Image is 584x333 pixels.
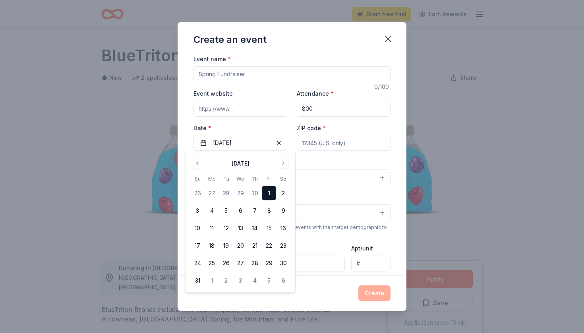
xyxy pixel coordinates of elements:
button: 30 [248,186,262,200]
input: 12345 (U.S. only) [297,135,391,151]
button: 28 [248,256,262,270]
button: 9 [276,204,290,218]
th: Saturday [276,175,290,183]
th: Wednesday [233,175,248,183]
button: 2 [219,273,233,288]
button: 23 [276,239,290,253]
button: 28 [219,186,233,200]
button: 4 [205,204,219,218]
th: Monday [205,175,219,183]
label: Apt/unit [351,244,373,252]
label: Event name [193,55,231,63]
button: 27 [205,186,219,200]
th: Tuesday [219,175,233,183]
button: 2 [276,186,290,200]
button: 29 [262,256,276,270]
th: Thursday [248,175,262,183]
button: 21 [248,239,262,253]
button: 24 [190,256,205,270]
input: Spring Fundraiser [193,66,391,82]
div: Create an event [193,33,267,46]
button: 25 [205,256,219,270]
input: 20 [297,101,391,117]
button: 19 [219,239,233,253]
button: 15 [262,221,276,235]
input: # [351,256,391,271]
button: 10 [190,221,205,235]
label: ZIP code [297,124,326,132]
button: 13 [233,221,248,235]
label: Attendance [297,90,334,98]
button: 11 [205,221,219,235]
button: 18 [205,239,219,253]
button: 17 [190,239,205,253]
button: 26 [190,186,205,200]
button: [DATE] [193,135,287,151]
button: 30 [276,256,290,270]
button: 22 [262,239,276,253]
button: 3 [190,204,205,218]
button: 20 [233,239,248,253]
button: 8 [262,204,276,218]
button: 26 [219,256,233,270]
button: 14 [248,221,262,235]
th: Sunday [190,175,205,183]
button: Go to next month [278,158,289,169]
label: Date [193,124,287,132]
button: 1 [262,186,276,200]
button: 3 [233,273,248,288]
button: 6 [233,204,248,218]
div: 0 /100 [374,82,391,92]
button: 16 [276,221,290,235]
th: Friday [262,175,276,183]
button: 7 [248,204,262,218]
button: 1 [205,273,219,288]
div: [DATE] [232,159,249,168]
button: 5 [219,204,233,218]
button: 12 [219,221,233,235]
label: Event website [193,90,233,98]
button: 6 [276,273,290,288]
button: 5 [262,273,276,288]
button: Go to previous month [192,158,203,169]
input: https://www... [193,101,287,117]
button: 27 [233,256,248,270]
button: 29 [233,186,248,200]
button: 31 [190,273,205,288]
button: 4 [248,273,262,288]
